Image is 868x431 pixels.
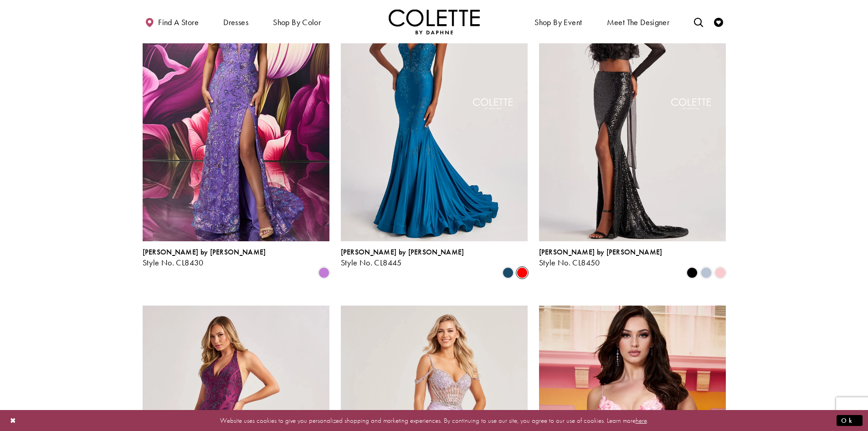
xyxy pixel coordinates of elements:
[534,18,582,27] span: Shop By Event
[341,247,464,257] span: [PERSON_NAME] by [PERSON_NAME]
[389,9,480,34] img: Colette by Daphne
[143,9,201,34] a: Find a store
[539,257,600,268] span: Style No. CL8450
[66,414,802,426] p: Website uses cookies to give you personalized shopping and marketing experiences. By continuing t...
[271,9,323,34] span: Shop by color
[715,267,726,278] i: Ice Pink
[341,257,402,268] span: Style No. CL8445
[712,9,725,34] a: Check Wishlist
[341,248,464,267] div: Colette by Daphne Style No. CL8445
[158,18,199,27] span: Find a store
[503,267,514,278] i: Dark Turquoise
[223,18,248,27] span: Dresses
[636,415,647,425] a: here
[389,9,480,34] a: Visit Home Page
[221,9,251,34] span: Dresses
[143,247,266,257] span: [PERSON_NAME] by [PERSON_NAME]
[605,9,672,34] a: Meet the designer
[517,267,528,278] i: Red
[532,9,584,34] span: Shop By Event
[539,247,663,257] span: [PERSON_NAME] by [PERSON_NAME]
[607,18,670,27] span: Meet the designer
[692,9,705,34] a: Toggle search
[143,248,266,267] div: Colette by Daphne Style No. CL8430
[701,267,712,278] i: Ice Blue
[5,412,21,428] button: Close Dialog
[318,267,329,278] i: Orchid
[273,18,321,27] span: Shop by color
[687,267,698,278] i: Black
[837,415,863,426] button: Submit Dialog
[539,248,663,267] div: Colette by Daphne Style No. CL8450
[143,257,204,268] span: Style No. CL8430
